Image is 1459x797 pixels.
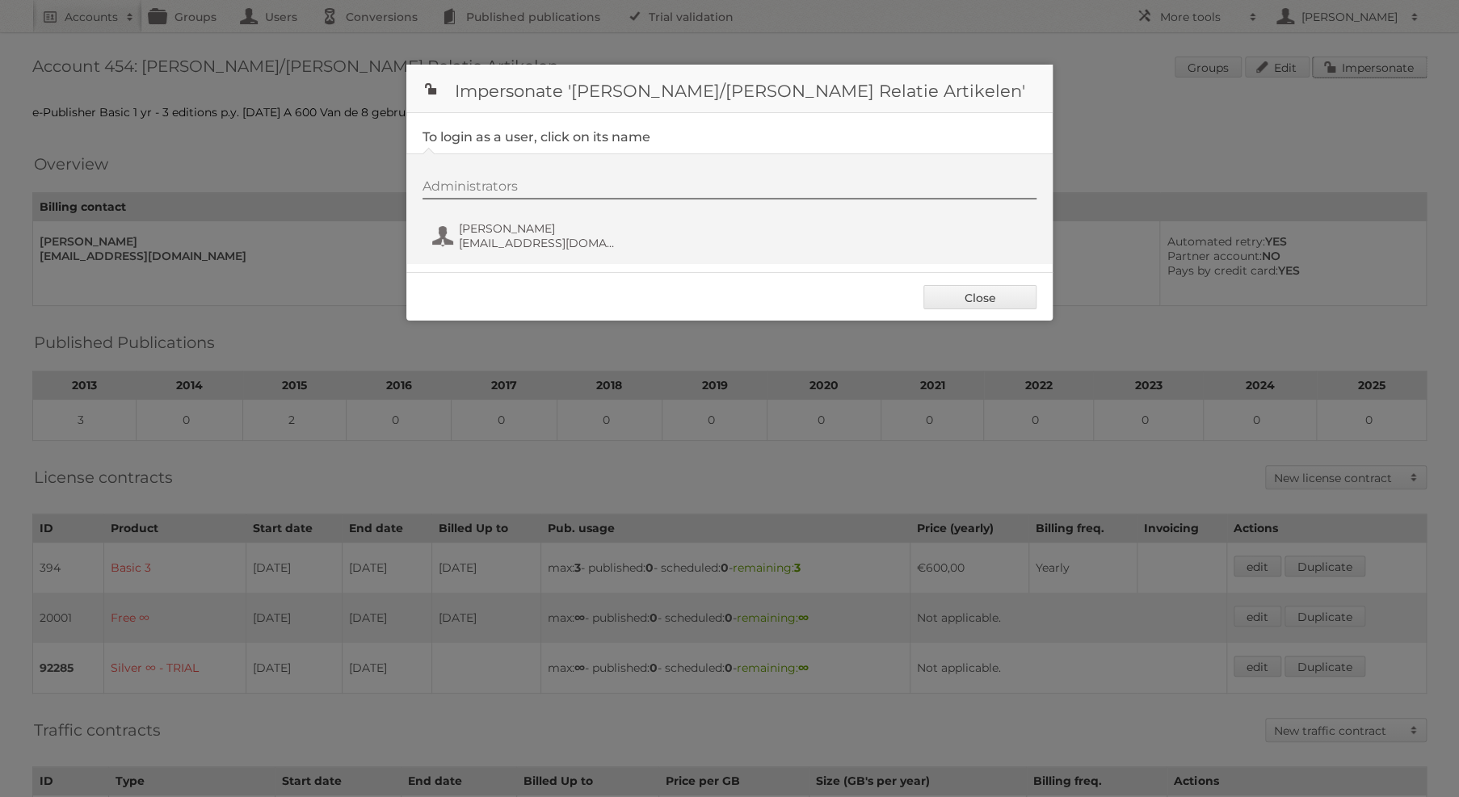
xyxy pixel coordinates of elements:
[459,236,616,250] span: [EMAIL_ADDRESS][DOMAIN_NAME]
[423,129,650,145] legend: To login as a user, click on its name
[423,178,1036,199] div: Administrators
[406,65,1053,113] h1: Impersonate '[PERSON_NAME]/[PERSON_NAME] Relatie Artikelen'
[459,221,616,236] span: [PERSON_NAME]
[923,285,1036,309] a: Close
[431,220,620,252] button: [PERSON_NAME] [EMAIL_ADDRESS][DOMAIN_NAME]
